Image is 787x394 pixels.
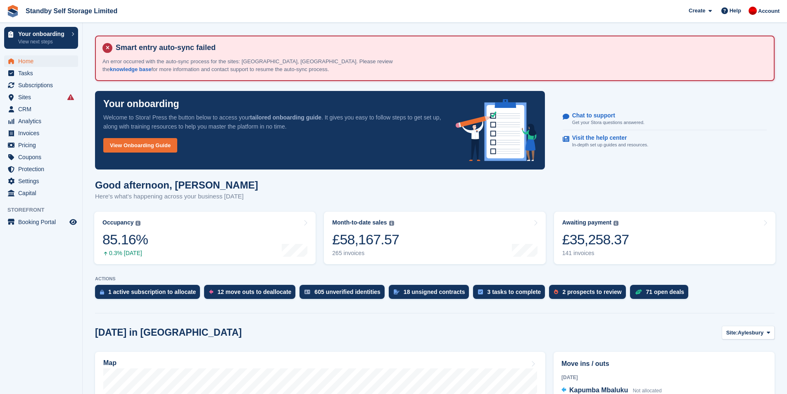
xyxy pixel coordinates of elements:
[18,127,68,139] span: Invoices
[630,285,693,303] a: 71 open deals
[18,38,67,45] p: View next steps
[18,151,68,163] span: Coupons
[102,250,148,257] div: 0.3% [DATE]
[4,79,78,91] a: menu
[100,289,104,295] img: active_subscription_to_allocate_icon-d502201f5373d7db506a760aba3b589e785aa758c864c3986d89f69b8ff3...
[102,57,412,74] p: An error occurred with the auto-sync process for the sites: [GEOGRAPHIC_DATA], [GEOGRAPHIC_DATA]....
[389,285,473,303] a: 18 unsigned contracts
[112,43,767,53] h4: Smart entry auto-sync failed
[95,285,204,303] a: 1 active subscription to allocate
[18,55,68,67] span: Home
[110,66,151,72] a: knowledge base
[562,250,629,257] div: 141 invoices
[562,219,612,226] div: Awaiting payment
[572,119,644,126] p: Get your Stora questions answered.
[332,219,387,226] div: Month-to-date sales
[4,139,78,151] a: menu
[4,55,78,67] a: menu
[563,130,767,153] a: Visit the help center In-depth set up guides and resources.
[635,289,642,295] img: deal-1b604bf984904fb50ccaf53a9ad4b4a5d6e5aea283cecdc64d6e3604feb123c2.svg
[18,216,68,228] span: Booking Portal
[4,187,78,199] a: menu
[572,134,642,141] p: Visit the help center
[4,115,78,127] a: menu
[18,91,68,103] span: Sites
[332,250,399,257] div: 265 invoices
[4,67,78,79] a: menu
[18,31,67,37] p: Your onboarding
[250,114,321,121] strong: tailored onboarding guide
[4,103,78,115] a: menu
[389,221,394,226] img: icon-info-grey-7440780725fd019a000dd9b08b2336e03edf1995a4989e88bcd33f0948082b44.svg
[487,289,541,295] div: 3 tasks to complete
[18,79,68,91] span: Subscriptions
[7,206,82,214] span: Storefront
[18,67,68,79] span: Tasks
[730,7,741,15] span: Help
[18,139,68,151] span: Pricing
[613,221,618,226] img: icon-info-grey-7440780725fd019a000dd9b08b2336e03edf1995a4989e88bcd33f0948082b44.svg
[103,359,117,367] h2: Map
[18,175,68,187] span: Settings
[394,289,399,294] img: contract_signature_icon-13c848040528278c33f63329250d36e43548de30e8caae1d1a13099fd9432cc5.svg
[554,212,775,264] a: Awaiting payment £35,258.37 141 invoices
[4,175,78,187] a: menu
[204,285,300,303] a: 12 move outs to deallocate
[572,141,649,148] p: In-depth set up guides and resources.
[324,212,545,264] a: Month-to-date sales £58,167.57 265 invoices
[758,7,780,15] span: Account
[473,285,549,303] a: 3 tasks to complete
[749,7,757,15] img: Aaron Winter
[456,99,537,161] img: onboarding-info-6c161a55d2c0e0a8cae90662b2fe09162a5109e8cc188191df67fb4f79e88e88.svg
[4,151,78,163] a: menu
[7,5,19,17] img: stora-icon-8386f47178a22dfd0bd8f6a31ec36ba5ce8667c1dd55bd0f319d3a0aa187defe.svg
[103,99,179,109] p: Your onboarding
[689,7,705,15] span: Create
[103,113,442,131] p: Welcome to Stora! Press the button below to access your . It gives you easy to follow steps to ge...
[136,221,140,226] img: icon-info-grey-7440780725fd019a000dd9b08b2336e03edf1995a4989e88bcd33f0948082b44.svg
[95,192,258,201] p: Here's what's happening across your business [DATE]
[4,216,78,228] a: menu
[18,163,68,175] span: Protection
[726,329,738,337] span: Site:
[304,289,310,294] img: verify_identity-adf6edd0f0f0b5bbfe63781bf79b02c33cf7c696d77639b501bdc392416b5a36.svg
[102,219,133,226] div: Occupancy
[562,289,621,295] div: 2 prospects to review
[68,217,78,227] a: Preview store
[95,179,258,191] h1: Good afternoon, [PERSON_NAME]
[561,374,767,381] div: [DATE]
[102,231,148,248] div: 85.16%
[209,289,213,294] img: move_outs_to_deallocate_icon-f764333ba52eb49d3ac5e1228854f67142a1ed5810a6f6cc68b1a99e826820c5.svg
[4,27,78,49] a: Your onboarding View next steps
[18,103,68,115] span: CRM
[314,289,380,295] div: 605 unverified identities
[95,327,242,338] h2: [DATE] in [GEOGRAPHIC_DATA]
[18,187,68,199] span: Capital
[722,326,775,339] button: Site: Aylesbury
[572,112,638,119] p: Chat to support
[562,231,629,248] div: £35,258.37
[549,285,630,303] a: 2 prospects to review
[94,212,316,264] a: Occupancy 85.16% 0.3% [DATE]
[478,289,483,294] img: task-75834270c22a3079a89374b754ae025e5fb1db73e45f91037f5363f120a921f8.svg
[554,289,558,294] img: prospect-51fa495bee0391a8d652442698ab0144808aea92771e9ea1ae160a38d050c398.svg
[4,127,78,139] a: menu
[18,115,68,127] span: Analytics
[569,387,628,394] span: Kapumba Mbaluku
[217,289,291,295] div: 12 move outs to deallocate
[332,231,399,248] div: £58,167.57
[633,388,662,394] span: Not allocated
[738,329,763,337] span: Aylesbury
[646,289,685,295] div: 71 open deals
[67,94,74,100] i: Smart entry sync failures have occurred
[561,359,767,369] h2: Move ins / outs
[22,4,121,18] a: Standby Self Storage Limited
[300,285,389,303] a: 605 unverified identities
[95,276,775,282] p: ACTIONS
[4,163,78,175] a: menu
[103,138,177,153] a: View Onboarding Guide
[4,91,78,103] a: menu
[108,289,196,295] div: 1 active subscription to allocate
[563,108,767,131] a: Chat to support Get your Stora questions answered.
[404,289,465,295] div: 18 unsigned contracts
